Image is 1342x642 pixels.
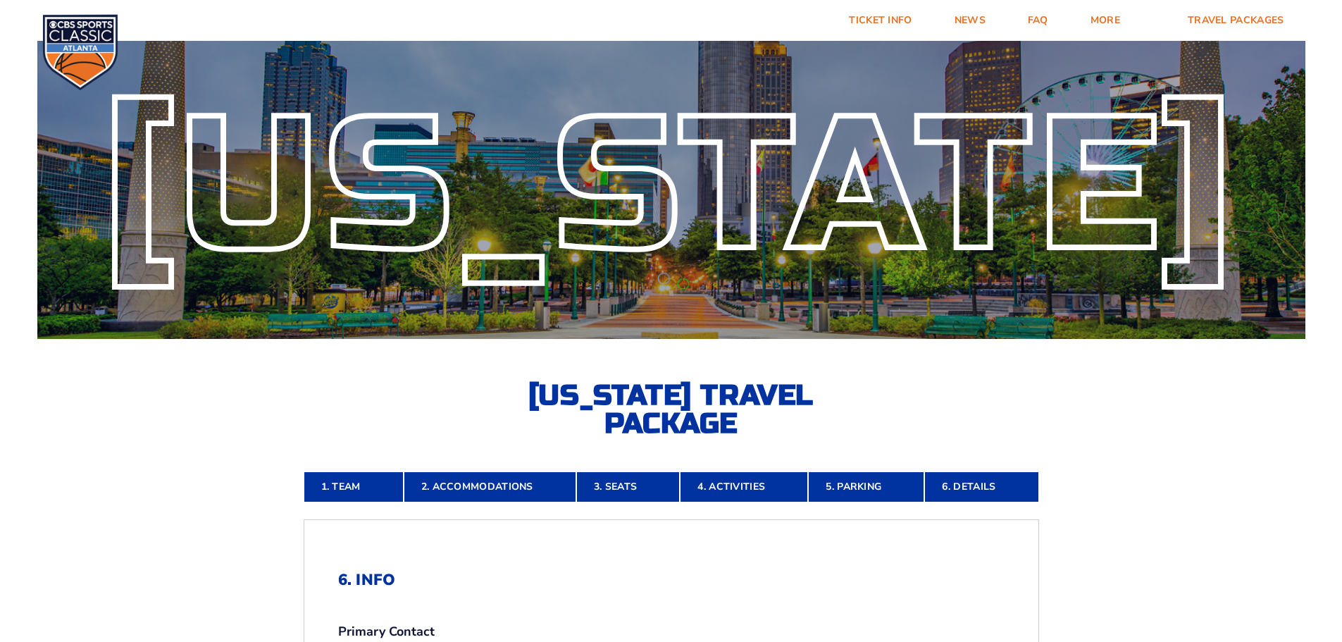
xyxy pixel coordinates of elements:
[304,471,404,502] a: 1. Team
[338,623,435,641] strong: Primary Contact
[37,111,1305,261] div: [US_STATE]
[404,471,576,502] a: 2. Accommodations
[516,381,826,438] h2: [US_STATE] Travel Package
[808,471,924,502] a: 5. Parking
[680,471,808,502] a: 4. Activities
[42,14,118,90] img: CBS Sports Classic
[576,471,680,502] a: 3. Seats
[338,571,1005,589] h2: 6. Info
